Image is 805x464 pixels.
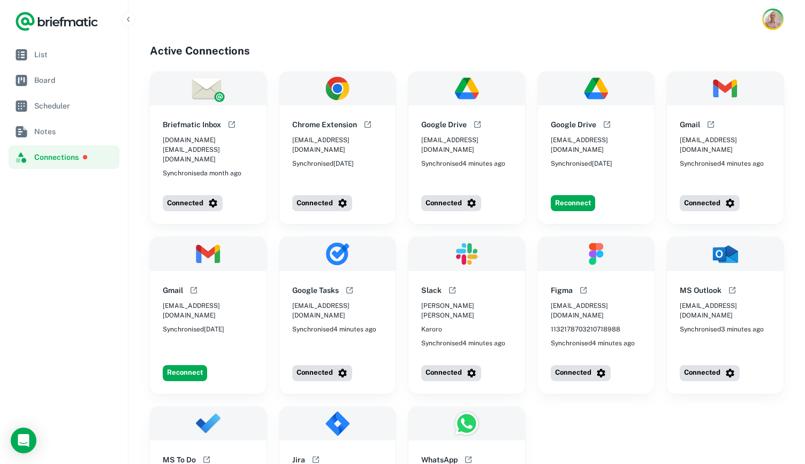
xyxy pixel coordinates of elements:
button: Connected [680,195,740,211]
img: Gmail [150,237,267,270]
span: Scheduler [34,100,115,112]
h6: Gmail [680,119,700,130]
h6: MS Outlook [680,284,722,296]
button: Connected [292,365,352,381]
span: [EMAIL_ADDRESS][DOMAIN_NAME] [292,301,383,320]
img: MS Outlook [667,237,784,270]
a: Board [9,68,119,92]
span: Synchronised 3 minutes ago [680,324,764,334]
span: List [34,49,115,60]
span: [PERSON_NAME] [PERSON_NAME] [421,301,512,320]
h6: Google Tasks [292,284,339,296]
span: Synchronised 4 minutes ago [680,159,764,168]
h6: Google Drive [421,119,467,130]
button: Open help documentation [361,118,374,131]
span: [EMAIL_ADDRESS][DOMAIN_NAME] [551,301,642,320]
img: WhatsApp [408,407,525,440]
img: Jira [279,407,396,440]
button: Reconnect [163,365,207,381]
button: Reconnect [551,195,595,211]
span: Connections [34,151,112,163]
a: Scheduler [9,94,119,118]
span: Synchronised a month ago [163,168,241,178]
button: Open help documentation [187,284,200,297]
button: Account button [762,9,784,30]
img: Google Tasks [279,237,396,270]
h6: Briefmatic Inbox [163,119,221,130]
img: Slack [408,237,525,270]
img: Gmail [667,72,784,105]
img: Figma [538,237,655,270]
button: Open help documentation [601,118,613,131]
h6: Slack [421,284,442,296]
img: Google Drive [538,72,655,105]
img: Google Drive [408,72,525,105]
button: Open help documentation [446,284,459,297]
h6: Chrome Extension [292,119,357,130]
img: MS To Do [150,407,267,440]
button: Open help documentation [225,118,238,131]
span: Synchronised [DATE] [292,159,354,168]
img: Briefmatic Inbox [150,72,267,105]
button: Open help documentation [343,284,356,297]
span: [EMAIL_ADDRESS][DOMAIN_NAME] [292,135,383,154]
h6: Gmail [163,284,183,296]
button: Connected [680,365,740,381]
span: Synchronised [DATE] [551,159,612,168]
span: [EMAIL_ADDRESS][DOMAIN_NAME] [421,135,512,154]
button: Connected [163,195,223,211]
a: Connections [9,145,119,169]
span: Notes [34,126,115,137]
span: [EMAIL_ADDRESS][DOMAIN_NAME] [680,301,771,320]
a: Notes [9,120,119,143]
h6: Google Drive [551,119,596,130]
button: Open help documentation [471,118,484,131]
button: Open help documentation [704,118,717,131]
h4: Active Connections [150,43,784,59]
button: Connected [421,365,481,381]
span: Synchronised 4 minutes ago [421,159,505,168]
button: Connected [551,365,611,381]
span: Synchronised 4 minutes ago [551,338,635,348]
span: Synchronised 4 minutes ago [421,338,505,348]
span: 1132178703210718988 [551,324,620,334]
button: Open help documentation [577,284,590,297]
h6: Figma [551,284,573,296]
span: [EMAIL_ADDRESS][DOMAIN_NAME] [551,135,642,154]
span: Synchronised [DATE] [163,324,224,334]
a: Logo [15,11,98,32]
span: Board [34,74,115,86]
span: [EMAIL_ADDRESS][DOMAIN_NAME] [680,135,771,154]
span: [DOMAIN_NAME][EMAIL_ADDRESS][DOMAIN_NAME] [163,135,254,164]
a: List [9,43,119,66]
button: Open help documentation [726,284,739,297]
button: Connected [292,195,352,211]
div: Open Intercom Messenger [11,428,36,453]
img: Chrome Extension [279,72,396,105]
button: Connected [421,195,481,211]
span: Synchronised 4 minutes ago [292,324,376,334]
span: [EMAIL_ADDRESS][DOMAIN_NAME] [163,301,254,320]
span: Karoro [421,324,442,334]
img: Rob Mark [764,10,782,28]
